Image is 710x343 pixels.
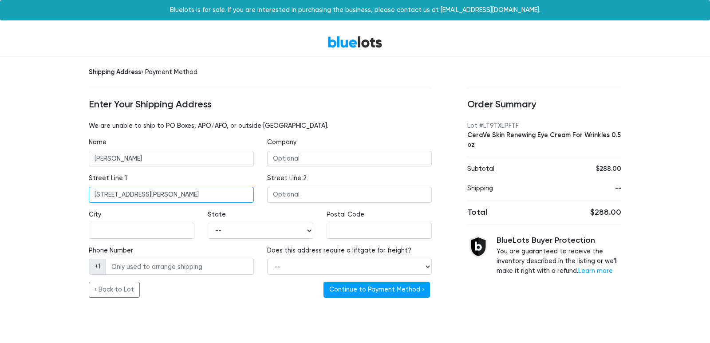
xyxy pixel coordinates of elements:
[89,210,101,220] label: City
[89,68,141,76] span: Shipping Address
[89,246,133,256] label: Phone Number
[551,208,621,217] h5: $288.00
[467,236,489,258] img: buyer_protection_shield-3b65640a83011c7d3ede35a8e5a80bfdfaa6a97447f0071c1475b91a4b0b3d01.png
[467,121,621,131] div: Lot #LT9TXLPFTF
[267,246,411,256] label: Does this address require a liftgate for freight?
[461,184,572,193] div: Shipping
[579,184,621,193] div: --
[208,210,226,220] label: State
[497,236,621,276] div: You are guaranteed to receive the inventory described in the listing or we'll make it right with ...
[89,121,432,131] p: We are unable to ship to PO Boxes, APO/AFO, or outside [GEOGRAPHIC_DATA].
[327,210,364,220] label: Postal Code
[579,164,621,174] div: $288.00
[497,236,621,245] h5: BlueLots Buyer Protection
[467,208,537,217] h5: Total
[323,282,430,298] button: Continue to Payment Method ›
[467,99,621,110] h4: Order Summary
[267,138,296,147] label: Company
[89,67,432,77] div: › Payment Method
[467,130,621,150] div: CeraVe Skin Renewing Eye Cream For Wrinkles 0.5 oz
[267,151,432,167] input: Optional
[89,99,432,110] h4: Enter Your Shipping Address
[89,173,127,183] label: Street Line 1
[106,259,254,275] input: Only used to arrange shipping
[89,138,106,147] label: Name
[89,282,140,298] a: ‹ Back to Lot
[267,173,307,183] label: Street Line 2
[327,35,383,48] a: BlueLots
[267,187,432,203] input: Optional
[461,164,572,174] div: Subtotal
[89,259,106,275] span: +1
[578,267,613,275] a: Learn more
